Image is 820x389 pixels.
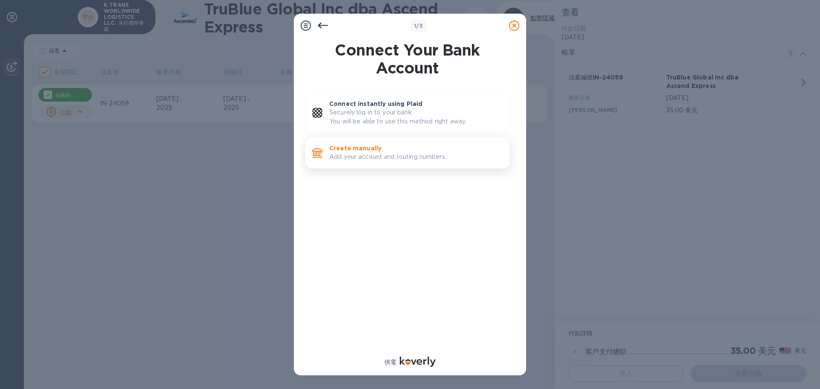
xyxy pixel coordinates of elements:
font: 1/3 [414,23,423,29]
h1: Connect Your Bank Account [302,41,513,77]
p: Connect instantly using Plaid [329,99,503,108]
p: Securely log in to your bank. You will be able to use this method right away. [329,108,503,126]
img: 標識 [400,357,436,367]
p: Add your account and routing numbers. [329,152,503,161]
font: 供電 [384,359,396,366]
p: Create manually [329,144,503,152]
